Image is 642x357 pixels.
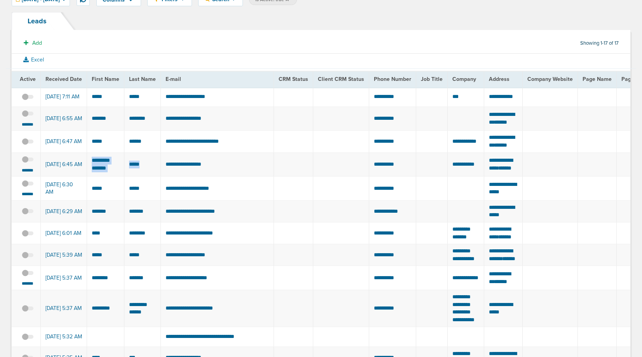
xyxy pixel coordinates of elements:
[313,71,369,87] th: Client CRM Status
[279,76,308,82] span: CRM Status
[41,152,87,177] td: [DATE] 6:45 AM
[41,107,87,131] td: [DATE] 6:55 AM
[41,200,87,222] td: [DATE] 6:29 AM
[129,76,156,82] span: Last Name
[41,266,87,290] td: [DATE] 5:37 AM
[12,12,63,30] a: Leads
[41,177,87,201] td: [DATE] 6:30 AM
[447,71,484,87] th: Company
[41,244,87,266] td: [DATE] 5:39 AM
[41,222,87,244] td: [DATE] 6:01 AM
[416,71,447,87] th: Job Title
[522,71,577,87] th: Company Website
[166,76,181,82] span: E-mail
[374,76,411,82] span: Phone Number
[20,76,36,82] span: Active
[45,76,82,82] span: Received Date
[484,71,523,87] th: Address
[19,37,46,49] button: Add
[41,290,87,327] td: [DATE] 5:37 AM
[577,71,616,87] th: Page Name
[41,131,87,152] td: [DATE] 6:47 AM
[41,87,87,107] td: [DATE] 7:11 AM
[580,40,619,47] span: Showing 1-17 of 17
[41,327,87,347] td: [DATE] 5:32 AM
[32,40,42,46] span: Add
[17,55,50,65] button: Excel
[92,76,119,82] span: First Name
